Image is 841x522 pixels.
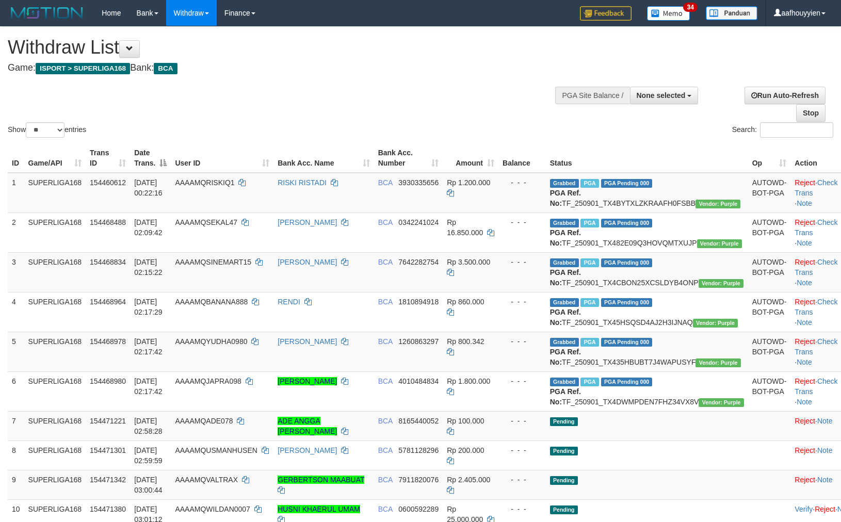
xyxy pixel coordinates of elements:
span: AAAAMQBANANA888 [175,298,248,306]
span: Pending [550,505,578,514]
span: Rp 100.000 [447,417,484,425]
th: Balance [498,143,546,173]
span: 154468834 [90,258,126,266]
td: TF_250901_TX482E09Q3HOVQMTXUJP [546,213,748,252]
span: Copy 7911820076 to clipboard [398,476,439,484]
span: Rp 16.850.000 [447,218,483,237]
b: PGA Ref. No: [550,229,581,247]
img: panduan.png [706,6,757,20]
a: Note [797,279,812,287]
a: [PERSON_NAME] [278,446,337,454]
div: - - - [503,475,542,485]
a: Reject [795,337,815,346]
span: 154460612 [90,178,126,187]
a: Note [797,199,812,207]
div: - - - [503,416,542,426]
td: AUTOWD-BOT-PGA [748,252,791,292]
a: Check Trans [795,337,837,356]
a: Check Trans [795,218,837,237]
span: [DATE] 02:09:42 [134,218,163,237]
span: Vendor URL: https://trx4.1velocity.biz [697,239,742,248]
div: - - - [503,504,542,514]
th: Status [546,143,748,173]
td: 2 [8,213,24,252]
a: Reject [795,476,815,484]
span: AAAAMQSEKAL47 [175,218,237,226]
span: Rp 860.000 [447,298,484,306]
td: 6 [8,371,24,411]
span: Copy 1260863297 to clipboard [398,337,439,346]
span: 154468980 [90,377,126,385]
td: SUPERLIGA168 [24,213,86,252]
a: Reject [795,377,815,385]
span: 154471342 [90,476,126,484]
span: None selected [637,91,686,100]
input: Search: [760,122,833,138]
span: Copy 0600592289 to clipboard [398,505,439,513]
span: BCA [378,298,393,306]
span: AAAAMQWILDAN0007 [175,505,250,513]
span: [DATE] 02:17:42 [134,337,163,356]
img: Button%20Memo.svg [647,6,690,21]
span: 154471221 [90,417,126,425]
span: [DATE] 02:59:59 [134,446,163,465]
span: Grabbed [550,219,579,227]
b: PGA Ref. No: [550,387,581,406]
a: Note [797,239,812,247]
span: Marked by aafchoeunmanni [580,298,599,307]
div: - - - [503,217,542,227]
span: [DATE] 00:22:16 [134,178,163,197]
td: SUPERLIGA168 [24,411,86,441]
td: 7 [8,411,24,441]
span: BCA [378,258,393,266]
th: Game/API: activate to sort column ascending [24,143,86,173]
td: 9 [8,470,24,499]
span: [DATE] 02:15:22 [134,258,163,276]
span: AAAAMQADE078 [175,417,233,425]
span: Rp 200.000 [447,446,484,454]
a: [PERSON_NAME] [278,258,337,266]
a: Reject [795,258,815,266]
span: Grabbed [550,258,579,267]
a: Stop [796,104,826,122]
label: Show entries [8,122,86,138]
span: Vendor URL: https://trx4.1velocity.biz [696,200,740,208]
span: Marked by aafchoeunmanni [580,378,599,386]
div: PGA Site Balance / [555,87,629,104]
a: RISKI RISTADI [278,178,327,187]
button: None selected [630,87,699,104]
th: Amount: activate to sort column ascending [443,143,498,173]
span: PGA Pending [601,298,653,307]
span: AAAAMQRISKIQ1 [175,178,234,187]
span: BCA [378,178,393,187]
span: 154468964 [90,298,126,306]
span: AAAAMQVALTRAX [175,476,238,484]
a: Check Trans [795,377,837,396]
span: AAAAMQYUDHA0980 [175,337,247,346]
h1: Withdraw List [8,37,551,58]
td: SUPERLIGA168 [24,332,86,371]
span: Copy 8165440052 to clipboard [398,417,439,425]
td: TF_250901_TX45HSQSD4AJ2H3IJNAQ [546,292,748,332]
a: Check Trans [795,258,837,276]
div: - - - [503,297,542,307]
span: BCA [378,218,393,226]
span: BCA [378,505,393,513]
span: [DATE] 02:58:28 [134,417,163,435]
a: Note [817,417,833,425]
td: 8 [8,441,24,470]
span: 154468488 [90,218,126,226]
span: ISPORT > SUPERLIGA168 [36,63,130,74]
span: BCA [378,417,393,425]
td: AUTOWD-BOT-PGA [748,332,791,371]
img: MOTION_logo.png [8,5,86,21]
label: Search: [732,122,833,138]
span: Pending [550,476,578,485]
a: Check Trans [795,178,837,197]
span: BCA [378,476,393,484]
span: Copy 4010484834 to clipboard [398,377,439,385]
td: 1 [8,173,24,213]
a: Reject [795,178,815,187]
span: Rp 1.200.000 [447,178,490,187]
td: 5 [8,332,24,371]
